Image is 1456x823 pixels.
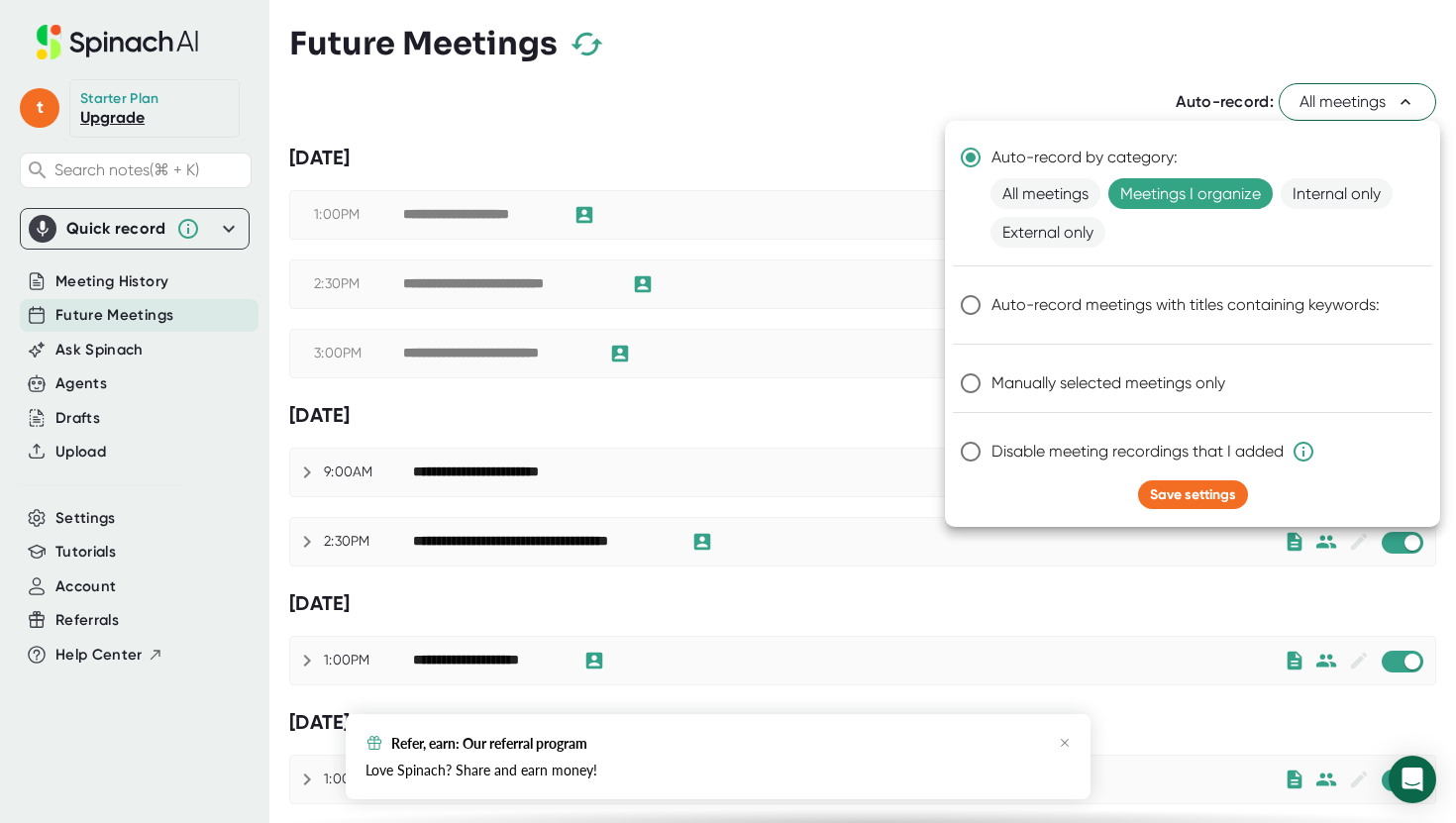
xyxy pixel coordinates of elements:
button: Save settings [1138,480,1248,509]
span: Auto-record meetings with titles containing keywords: [991,293,1380,317]
span: Auto-record by category: [991,146,1178,169]
span: Meetings I organize [1108,178,1273,209]
span: Save settings [1150,486,1236,503]
span: Manually selected meetings only [991,371,1225,395]
span: Disable meeting recordings that I added [991,440,1315,463]
span: Internal only [1281,178,1393,209]
span: External only [990,217,1105,248]
div: Open Intercom Messenger [1389,756,1436,803]
span: All meetings [990,178,1100,209]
